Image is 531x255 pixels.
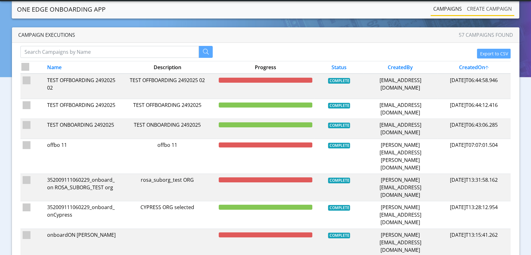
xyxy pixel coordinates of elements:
[364,61,437,74] th: CreatedBy
[437,174,511,201] td: [DATE]T13:31:58.162
[437,74,511,99] td: [DATE]T06:44:58.946
[121,203,214,211] p: CYPRESS ORG selected
[437,201,511,229] td: [DATE]T13:28:12.954
[437,119,511,139] td: [DATE]T06:43:06.285
[364,99,437,119] td: [EMAIL_ADDRESS][DOMAIN_NAME]
[118,61,216,74] th: Description
[364,119,437,139] td: [EMAIL_ADDRESS][DOMAIN_NAME]
[464,3,514,15] a: Create campaign
[47,121,116,129] p: TEST ONBOARDING 2492025
[47,203,116,219] p: 352009111060229_onboard_onCypress
[121,76,214,84] p: TEST OFFBOARDING 2492025 02
[364,74,437,99] td: [EMAIL_ADDRESS][DOMAIN_NAME]
[437,99,511,119] td: [DATE]T06:44:12.416
[364,201,437,229] td: [PERSON_NAME][EMAIL_ADDRESS][DOMAIN_NAME]
[459,31,513,39] span: 57 campaigns found
[315,61,364,74] th: Status
[47,176,116,191] p: 352009111060229_onboard_on ROSA_SUBORG_TEST org
[328,103,350,108] span: COMPLETE
[437,139,511,174] td: [DATE]T07:07:01.504
[12,27,519,43] div: Campaign Executions
[121,176,214,184] p: rosa_suborg_test ORG
[431,3,464,15] a: Campaigns
[47,101,116,109] p: TEST OFFBOARDING 2492025
[328,233,350,238] span: COMPLETE
[47,141,116,149] p: offbo 11
[45,61,118,74] th: Name
[17,3,106,16] a: One Edge OnBoarding App
[477,49,511,58] button: Export to CSV
[437,61,511,74] th: CreatedOn
[121,101,214,109] p: TEST OFFBOARDING 2492025
[364,139,437,174] td: [PERSON_NAME][EMAIL_ADDRESS][PERSON_NAME][DOMAIN_NAME]
[328,205,350,211] span: COMPLETE
[121,121,214,129] p: TEST ONBOARDING 2492025
[47,76,116,91] p: TEST OFFBOARDING 2492025 02
[20,46,199,58] input: Search Campaigns
[121,141,214,149] p: offbo 11
[328,78,350,84] span: COMPLETE
[216,61,315,74] th: Progress
[364,174,437,201] td: [PERSON_NAME][EMAIL_ADDRESS][DOMAIN_NAME]
[328,178,350,183] span: COMPLETE
[328,143,350,148] span: COMPLETE
[47,231,116,239] p: onboardON [PERSON_NAME]
[328,123,350,128] span: COMPLETE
